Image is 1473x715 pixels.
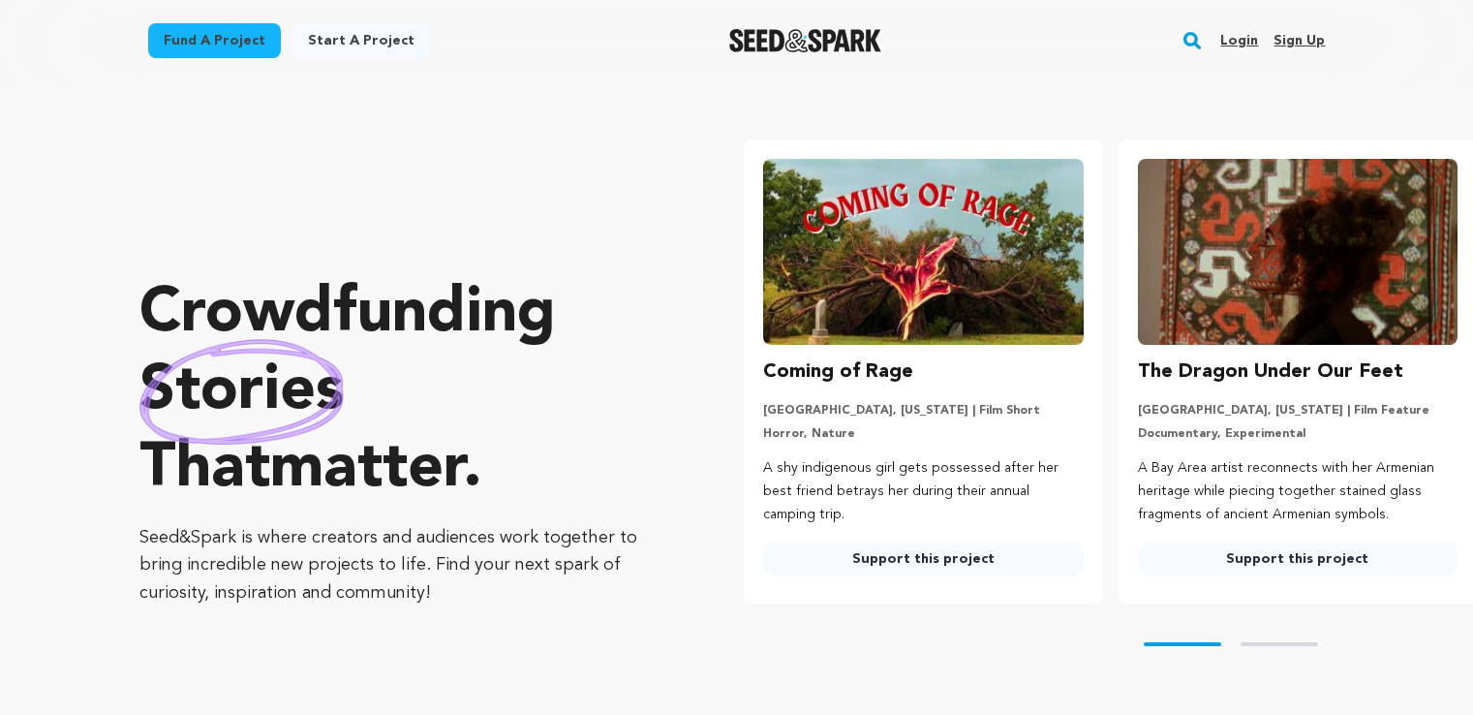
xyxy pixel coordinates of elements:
p: Seed&Spark is where creators and audiences work together to bring incredible new projects to life... [139,524,666,607]
a: Sign up [1274,25,1325,56]
p: Documentary, Experimental [1138,426,1458,442]
img: Seed&Spark Logo Dark Mode [729,29,881,52]
p: [GEOGRAPHIC_DATA], [US_STATE] | Film Short [763,403,1083,419]
img: The Dragon Under Our Feet image [1138,159,1458,345]
p: Horror, Nature [763,426,1083,442]
a: Login [1220,25,1258,56]
a: Seed&Spark Homepage [729,29,881,52]
p: A shy indigenous girl gets possessed after her best friend betrays her during their annual campin... [763,457,1083,526]
h3: The Dragon Under Our Feet [1138,357,1403,388]
a: Support this project [763,542,1083,576]
a: Fund a project [148,23,281,58]
p: Crowdfunding that . [139,276,666,509]
a: Start a project [292,23,430,58]
a: Support this project [1138,542,1458,576]
span: matter [270,439,463,501]
img: Coming of Rage image [763,159,1083,345]
p: [GEOGRAPHIC_DATA], [US_STATE] | Film Feature [1138,403,1458,419]
p: A Bay Area artist reconnects with her Armenian heritage while piecing together stained glass frag... [1138,457,1458,526]
h3: Coming of Rage [763,357,913,388]
img: hand sketched image [139,339,344,445]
